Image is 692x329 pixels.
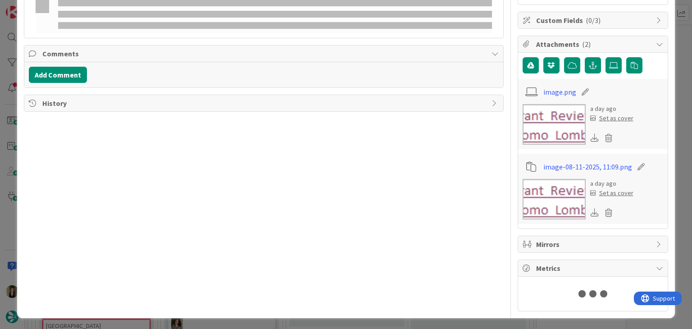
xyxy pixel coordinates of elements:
[590,132,600,144] div: Download
[536,263,651,274] span: Metrics
[590,179,633,188] div: a day ago
[29,67,87,83] button: Add Comment
[536,239,651,250] span: Mirrors
[590,188,633,198] div: Set as cover
[42,98,487,109] span: History
[582,40,591,49] span: ( 2 )
[590,114,633,123] div: Set as cover
[42,48,487,59] span: Comments
[543,161,632,172] a: image-08-11-2025, 11:09.png
[19,1,41,12] span: Support
[536,39,651,50] span: Attachments
[590,104,633,114] div: a day ago
[536,15,651,26] span: Custom Fields
[586,16,601,25] span: ( 0/3 )
[543,87,576,97] a: image.png
[590,207,600,219] div: Download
